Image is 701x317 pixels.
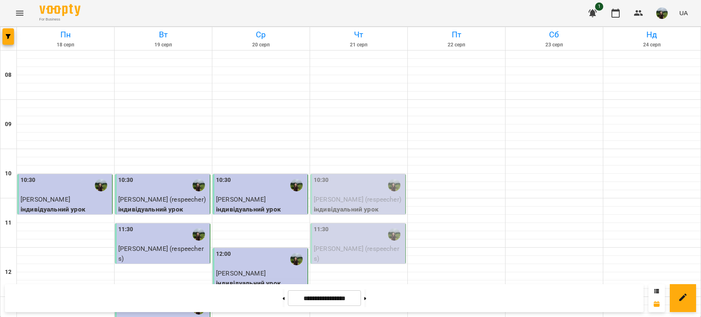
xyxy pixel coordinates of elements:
[314,225,329,234] label: 11:30
[10,3,30,23] button: Menu
[216,204,306,214] p: індивідуальний урок
[656,7,668,19] img: f82d801fe2835fc35205c9494f1794bc.JPG
[216,195,266,203] span: [PERSON_NAME]
[214,28,308,41] h6: Ср
[314,195,401,203] span: [PERSON_NAME] (respeecher)
[216,250,231,259] label: 12:00
[118,225,133,234] label: 11:30
[21,176,36,185] label: 10:30
[95,179,107,191] img: Вікторія Ємець
[193,228,205,241] img: Вікторія Ємець
[118,204,208,214] p: індивідуальний урок
[216,278,306,288] p: індивідуальний урок
[216,176,231,185] label: 10:30
[5,71,11,80] h6: 08
[21,204,110,214] p: індивідуальний урок
[5,218,11,227] h6: 11
[314,245,399,262] span: [PERSON_NAME] (respeechers)
[314,263,404,273] p: індивідуальний урок
[118,263,208,273] p: індивідуальний урок
[290,253,303,265] img: Вікторія Ємець
[507,41,602,49] h6: 23 серп
[311,28,406,41] h6: Чт
[39,4,80,16] img: Voopty Logo
[214,41,308,49] h6: 20 серп
[679,9,688,17] span: UA
[5,268,11,277] h6: 12
[5,169,11,178] h6: 10
[604,28,699,41] h6: Нд
[311,41,406,49] h6: 21 серп
[595,2,603,11] span: 1
[507,28,602,41] h6: Сб
[216,269,266,277] span: [PERSON_NAME]
[118,245,204,262] span: [PERSON_NAME] (respeechers)
[290,179,303,191] img: Вікторія Ємець
[409,41,504,49] h6: 22 серп
[21,195,70,203] span: [PERSON_NAME]
[388,228,400,241] img: Вікторія Ємець
[193,179,205,191] img: Вікторія Ємець
[314,176,329,185] label: 10:30
[39,17,80,22] span: For Business
[604,41,699,49] h6: 24 серп
[676,5,691,21] button: UA
[388,179,400,191] img: Вікторія Ємець
[314,204,404,214] p: індивідуальний урок
[116,41,211,49] h6: 19 серп
[18,41,113,49] h6: 18 серп
[409,28,504,41] h6: Пт
[18,28,113,41] h6: Пн
[116,28,211,41] h6: Вт
[118,176,133,185] label: 10:30
[5,120,11,129] h6: 09
[118,195,206,203] span: [PERSON_NAME] (respeecher)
